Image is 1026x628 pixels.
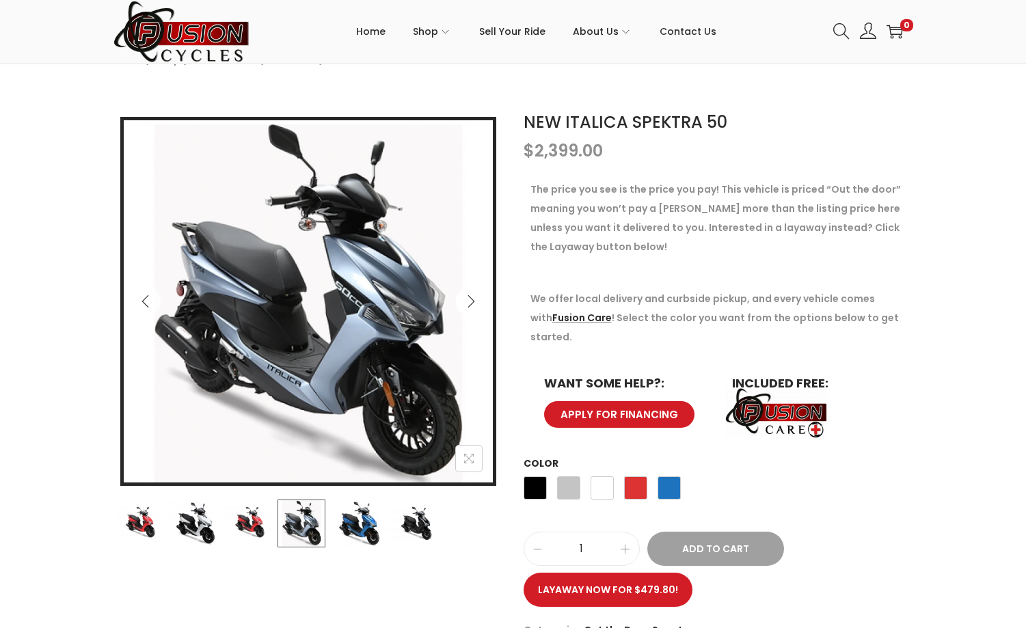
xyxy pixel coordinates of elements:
[387,500,435,547] img: Product image
[732,377,893,390] h6: INCLUDED FREE:
[356,14,386,49] span: Home
[114,500,162,547] img: Product image
[524,139,603,162] bdi: 2,399.00
[874,50,913,79] a: Next
[250,1,823,62] nav: Primary navigation
[660,1,716,62] a: Contact Us
[544,377,705,390] h6: WANT SOME HELP?:
[573,14,619,49] span: About Us
[544,401,694,428] a: APPLY FOR FINANCING
[124,120,493,489] img: Product image
[224,500,271,547] img: Product image
[524,539,639,558] input: Product quantity
[524,456,558,470] label: Color
[796,50,858,79] a: Previous
[524,139,535,162] span: $
[479,1,545,62] a: Sell Your Ride
[456,286,486,316] button: Next
[333,500,381,547] img: Product image
[168,500,216,547] img: Product image
[552,311,612,325] a: Fusion Care
[573,1,632,62] a: About Us
[660,14,716,49] span: Contact Us
[413,14,438,49] span: Shop
[561,409,678,420] span: APPLY FOR FINANCING
[131,286,161,316] button: Previous
[278,500,325,547] img: Product image
[479,14,545,49] span: Sell Your Ride
[530,289,906,346] p: We offer local delivery and curbside pickup, and every vehicle comes with ! Select the color you ...
[524,573,692,607] a: Layaway now for $479.80!
[530,180,906,256] p: The price you see is the price you pay! This vehicle is priced “Out the door” meaning you won’t p...
[356,1,386,62] a: Home
[887,23,903,40] a: 0
[647,532,784,566] button: Add to Cart
[413,1,452,62] a: Shop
